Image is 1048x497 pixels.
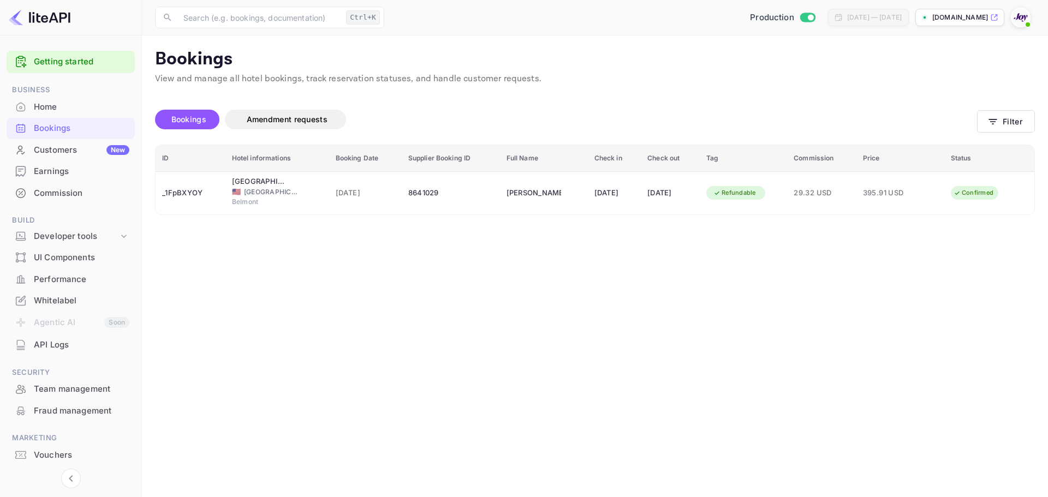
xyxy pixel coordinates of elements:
span: Belmont [232,197,287,207]
a: Performance [7,269,135,289]
th: Price [856,145,944,172]
th: Booking Date [329,145,402,172]
a: Vouchers [7,445,135,465]
span: Security [7,367,135,379]
span: Bookings [171,115,206,124]
a: Earnings [7,161,135,181]
div: Earnings [34,165,129,178]
div: [DATE] [594,184,634,202]
div: Whitelabel [7,290,135,312]
div: UI Components [7,247,135,268]
div: UI Components [34,252,129,264]
div: 8641029 [408,184,493,202]
a: Fraud management [7,400,135,421]
div: account-settings tabs [155,110,977,129]
div: Bookings [7,118,135,139]
span: Amendment requests [247,115,327,124]
div: Developer tools [34,230,118,243]
div: Whitelabel [34,295,129,307]
div: Refundable [706,186,763,200]
a: Whitelabel [7,290,135,310]
th: Commission [787,145,856,172]
a: UI Components [7,247,135,267]
span: 395.91 USD [863,187,918,199]
div: Ctrl+K [346,10,380,25]
div: Commission [7,183,135,204]
div: Home [34,101,129,113]
div: Developer tools [7,227,135,246]
button: Collapse navigation [61,469,81,488]
div: API Logs [34,339,129,351]
table: booking table [156,145,1034,214]
div: Bookings [34,122,129,135]
div: Home [7,97,135,118]
span: Marketing [7,432,135,444]
img: With Joy [1012,9,1029,26]
th: Hotel informations [225,145,329,172]
a: Bookings [7,118,135,138]
div: Team management [7,379,135,400]
span: [DATE] [336,187,395,199]
th: Tag [700,145,787,172]
div: Commission [34,187,129,200]
span: Business [7,84,135,96]
div: [DATE] [647,184,693,202]
th: Check in [588,145,641,172]
div: Performance [34,273,129,286]
div: Hampton Inn Charlotte-Belmont at Montcross [232,176,287,187]
div: Vouchers [34,449,129,462]
a: Team management [7,379,135,399]
div: Switch to Sandbox mode [746,11,819,24]
a: Home [7,97,135,117]
div: Performance [7,269,135,290]
div: New [106,145,129,155]
th: Status [944,145,1034,172]
div: API Logs [7,334,135,356]
a: CustomersNew [7,140,135,160]
p: Bookings [155,49,1035,70]
th: Supplier Booking ID [402,145,500,172]
a: API Logs [7,334,135,355]
div: [DATE] — [DATE] [847,13,902,22]
div: Vouchers [7,445,135,466]
th: ID [156,145,225,172]
input: Search (e.g. bookings, documentation) [177,7,342,28]
div: Fraud management [7,400,135,422]
div: CustomersNew [7,140,135,161]
button: Filter [977,110,1035,133]
p: [DOMAIN_NAME] [932,13,988,22]
a: Commission [7,183,135,203]
a: Getting started [34,56,129,68]
span: [GEOGRAPHIC_DATA] [244,187,299,197]
div: Getting started [7,51,135,73]
th: Full Name [500,145,588,172]
div: Team management [34,383,129,396]
span: United States of America [232,188,241,195]
span: Build [7,214,135,226]
img: LiteAPI logo [9,9,70,26]
span: Production [750,11,794,24]
p: View and manage all hotel bookings, track reservation statuses, and handle customer requests. [155,73,1035,86]
span: 29.32 USD [794,187,849,199]
div: _1FpBXYOY [162,184,219,202]
th: Check out [641,145,700,172]
div: Joel Pearl [507,184,561,202]
div: Earnings [7,161,135,182]
div: Customers [34,144,129,157]
div: Fraud management [34,405,129,417]
div: Confirmed [946,186,1001,200]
